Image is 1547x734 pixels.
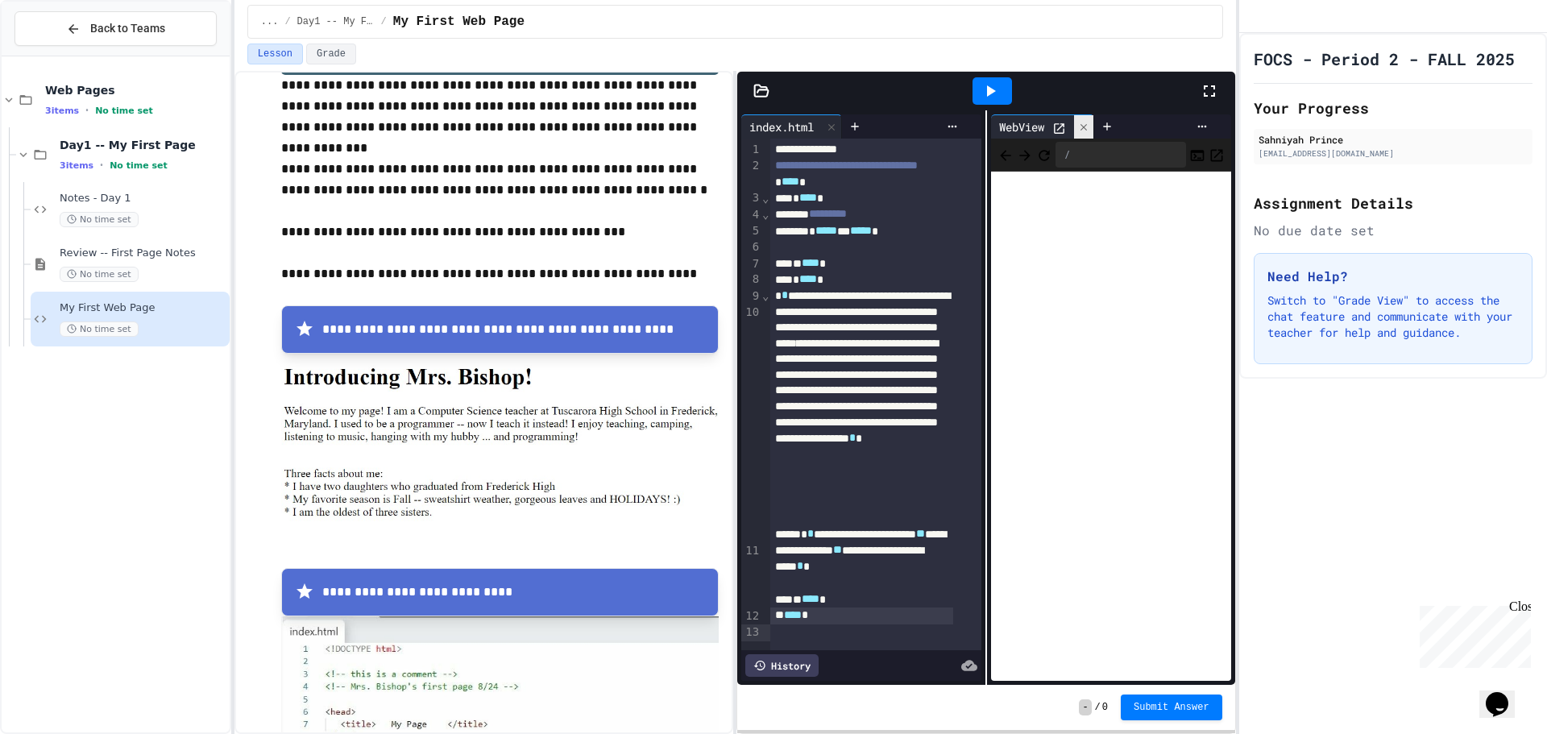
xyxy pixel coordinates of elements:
span: Fold line [761,208,769,221]
span: Back to Teams [90,20,165,37]
div: 7 [741,256,761,272]
span: - [1079,699,1091,715]
h2: Your Progress [1254,97,1532,119]
span: No time set [60,321,139,337]
span: Fold line [761,289,769,302]
p: Switch to "Grade View" to access the chat feature and communicate with your teacher for help and ... [1267,292,1519,341]
span: Notes - Day 1 [60,192,226,205]
h1: FOCS - Period 2 - FALL 2025 [1254,48,1515,70]
span: My First Web Page [393,12,525,31]
div: 9 [741,288,761,305]
button: Back to Teams [15,11,217,46]
span: / [381,15,387,28]
div: WebView [991,118,1052,135]
div: 2 [741,158,761,191]
div: Sahniyah Prince [1259,132,1528,147]
span: • [100,159,103,172]
div: WebView [991,114,1094,139]
span: No time set [95,106,153,116]
div: 3 [741,190,761,206]
span: Review -- First Page Notes [60,247,226,260]
h2: Assignment Details [1254,192,1532,214]
button: Open in new tab [1209,145,1225,164]
div: 12 [741,608,761,624]
button: Grade [306,44,356,64]
span: 3 items [60,160,93,171]
button: Refresh [1036,145,1052,164]
span: / [284,15,290,28]
div: 10 [741,305,761,542]
span: ... [261,15,279,28]
span: Submit Answer [1134,701,1209,714]
span: Day1 -- My First Page [297,15,375,28]
div: Chat with us now!Close [6,6,111,102]
span: Forward [1017,144,1033,164]
h3: Need Help? [1267,267,1519,286]
span: Back [997,144,1014,164]
span: Fold line [761,192,769,205]
span: 3 items [45,106,79,116]
span: / [1095,701,1101,714]
button: Submit Answer [1121,695,1222,720]
iframe: chat widget [1479,670,1531,718]
div: 13 [741,624,761,641]
div: 6 [741,239,761,255]
span: No time set [110,160,168,171]
div: 8 [741,272,761,288]
span: Day1 -- My First Page [60,138,226,152]
iframe: Web Preview [991,172,1231,682]
div: [EMAIL_ADDRESS][DOMAIN_NAME] [1259,147,1528,160]
span: 0 [1102,701,1108,714]
div: 1 [741,142,761,158]
iframe: chat widget [1413,599,1531,668]
div: 5 [741,223,761,239]
div: / [1056,142,1186,168]
div: No due date set [1254,221,1532,240]
button: Lesson [247,44,303,64]
div: History [745,654,819,677]
div: index.html [741,114,842,139]
div: 4 [741,207,761,223]
span: My First Web Page [60,301,226,315]
div: index.html [741,118,822,135]
span: • [85,104,89,117]
span: No time set [60,267,139,282]
span: No time set [60,212,139,227]
button: Console [1189,145,1205,164]
div: 11 [741,543,761,608]
span: Web Pages [45,83,226,97]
